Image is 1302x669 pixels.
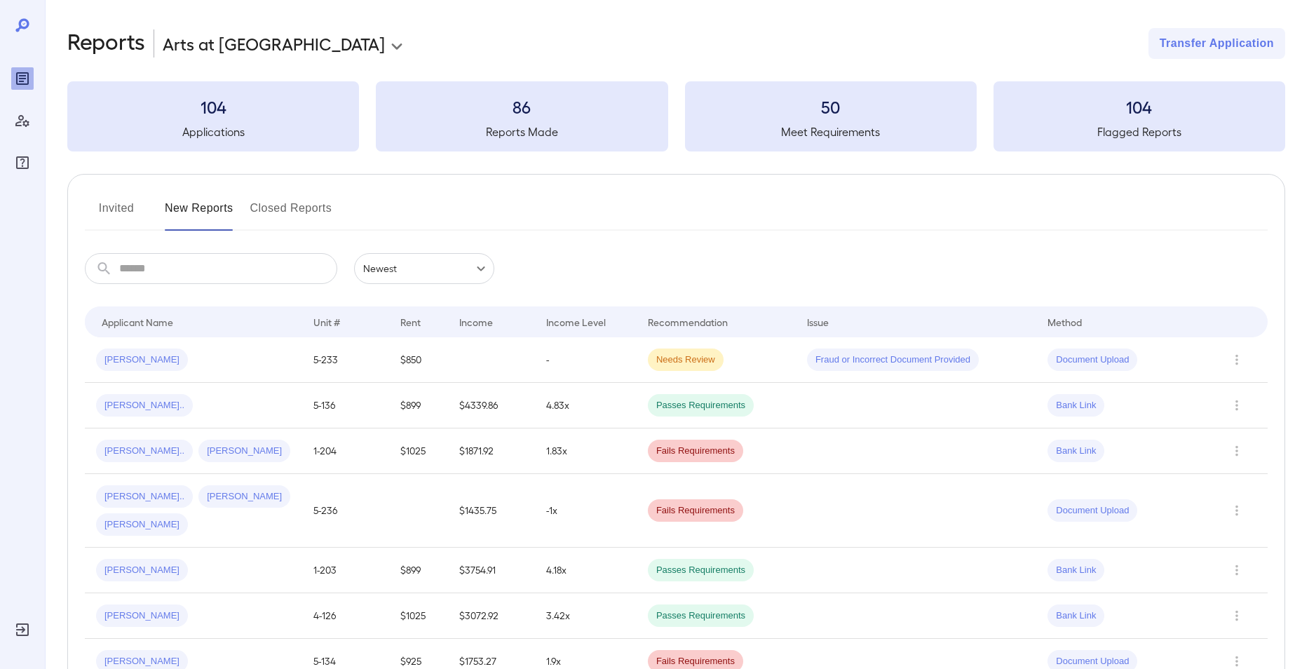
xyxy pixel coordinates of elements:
div: Income [459,313,493,330]
div: Income Level [546,313,606,330]
span: Fails Requirements [648,445,743,458]
span: Document Upload [1047,504,1137,518]
div: Unit # [313,313,340,330]
span: Passes Requirements [648,609,754,623]
div: Issue [807,313,829,330]
h5: Reports Made [376,123,667,140]
button: Row Actions [1226,559,1248,581]
td: $850 [389,337,448,383]
button: Row Actions [1226,394,1248,417]
td: $1871.92 [448,428,535,474]
div: Log Out [11,619,34,641]
h2: Reports [67,28,145,59]
td: $3072.92 [448,593,535,639]
td: 4.83x [535,383,637,428]
td: $1025 [389,428,448,474]
span: [PERSON_NAME] [96,353,188,367]
td: 4.18x [535,548,637,593]
span: [PERSON_NAME] [198,490,290,504]
span: [PERSON_NAME] [198,445,290,458]
td: $899 [389,548,448,593]
h3: 50 [685,95,977,118]
td: 4-126 [302,593,389,639]
td: $1025 [389,593,448,639]
button: Row Actions [1226,499,1248,522]
button: Transfer Application [1148,28,1285,59]
td: 1-204 [302,428,389,474]
td: -1x [535,474,637,548]
h5: Meet Requirements [685,123,977,140]
span: Bank Link [1047,445,1104,458]
td: $3754.91 [448,548,535,593]
span: Document Upload [1047,655,1137,668]
span: Needs Review [648,353,724,367]
h3: 104 [994,95,1285,118]
span: Bank Link [1047,609,1104,623]
button: New Reports [165,197,233,231]
span: Fails Requirements [648,655,743,668]
td: 1-203 [302,548,389,593]
td: 3.42x [535,593,637,639]
span: [PERSON_NAME] [96,609,188,623]
div: Recommendation [648,313,728,330]
button: Row Actions [1226,349,1248,371]
span: [PERSON_NAME] [96,518,188,532]
span: [PERSON_NAME].. [96,445,193,458]
div: Manage Users [11,109,34,132]
button: Invited [85,197,148,231]
span: Document Upload [1047,353,1137,367]
td: 1.83x [535,428,637,474]
span: Fraud or Incorrect Document Provided [807,353,979,367]
td: 5-136 [302,383,389,428]
span: Passes Requirements [648,399,754,412]
span: Bank Link [1047,399,1104,412]
td: 5-236 [302,474,389,548]
h3: 104 [67,95,359,118]
h5: Flagged Reports [994,123,1285,140]
td: 5-233 [302,337,389,383]
span: [PERSON_NAME].. [96,399,193,412]
div: Method [1047,313,1082,330]
button: Row Actions [1226,604,1248,627]
td: $1435.75 [448,474,535,548]
button: Closed Reports [250,197,332,231]
td: $4339.86 [448,383,535,428]
span: Passes Requirements [648,564,754,577]
div: Applicant Name [102,313,173,330]
h3: 86 [376,95,667,118]
div: Newest [354,253,494,284]
summary: 104Applications86Reports Made50Meet Requirements104Flagged Reports [67,81,1285,151]
div: Rent [400,313,423,330]
td: - [535,337,637,383]
span: [PERSON_NAME] [96,655,188,668]
td: $899 [389,383,448,428]
p: Arts at [GEOGRAPHIC_DATA] [163,32,385,55]
div: FAQ [11,151,34,174]
span: Fails Requirements [648,504,743,518]
span: [PERSON_NAME].. [96,490,193,504]
span: Bank Link [1047,564,1104,577]
button: Row Actions [1226,440,1248,462]
div: Reports [11,67,34,90]
span: [PERSON_NAME] [96,564,188,577]
h5: Applications [67,123,359,140]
